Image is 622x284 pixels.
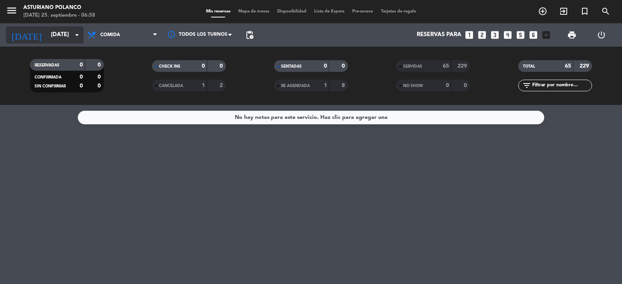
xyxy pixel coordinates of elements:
span: TOTAL [523,64,535,68]
strong: 0 [220,63,224,69]
span: CANCELADA [159,84,183,88]
strong: 2 [220,83,224,88]
strong: 0 [98,62,102,68]
span: Comida [100,32,120,38]
i: looks_6 [528,30,538,40]
i: looks_two [477,30,487,40]
button: menu [6,5,17,19]
strong: 0 [342,63,346,69]
span: CONFIRMADA [35,75,61,79]
strong: 0 [324,63,327,69]
i: menu [6,5,17,16]
strong: 0 [98,74,102,80]
i: looks_one [464,30,474,40]
strong: 0 [98,83,102,89]
strong: 1 [324,83,327,88]
strong: 65 [565,63,571,69]
i: filter_list [522,81,531,90]
strong: 0 [202,63,205,69]
strong: 229 [458,63,468,69]
i: add_circle_outline [538,7,547,16]
span: Reservas para [417,31,461,38]
strong: 0 [80,62,83,68]
i: looks_3 [490,30,500,40]
span: SENTADAS [281,64,302,68]
i: exit_to_app [559,7,568,16]
strong: 0 [80,74,83,80]
i: looks_4 [503,30,513,40]
span: RESERVADAS [35,63,59,67]
strong: 1 [202,83,205,88]
span: Reserva especial [574,5,595,18]
div: No hay notas para este servicio. Haz clic para agregar una [235,113,388,122]
span: Mis reservas [202,9,234,14]
i: power_settings_new [597,30,606,40]
input: Filtrar por nombre... [531,81,592,90]
i: arrow_drop_down [72,30,82,40]
span: SERVIDAS [403,64,422,68]
span: Tarjetas de regalo [377,9,420,14]
span: SIN CONFIRMAR [35,84,66,88]
strong: 0 [80,83,83,89]
strong: 65 [443,63,449,69]
span: Pre-acceso [348,9,377,14]
span: NO SHOW [403,84,423,88]
span: Disponibilidad [273,9,310,14]
span: Mapa de mesas [234,9,273,14]
strong: 8 [342,83,346,88]
span: RESERVAR MESA [532,5,553,18]
div: LOG OUT [587,23,616,47]
i: turned_in_not [580,7,589,16]
span: print [567,30,577,40]
strong: 229 [580,63,591,69]
i: search [601,7,610,16]
i: add_box [541,30,551,40]
strong: 0 [446,83,449,88]
span: CHECK INS [159,64,180,68]
div: Asturiano Polanco [23,4,95,12]
span: RE AGENDADA [281,84,310,88]
span: Lista de Espera [310,9,348,14]
span: WALK IN [553,5,574,18]
span: pending_actions [245,30,254,40]
span: BUSCAR [595,5,616,18]
i: looks_5 [515,30,526,40]
strong: 0 [464,83,468,88]
i: [DATE] [6,26,47,44]
div: [DATE] 25. septiembre - 06:58 [23,12,95,19]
